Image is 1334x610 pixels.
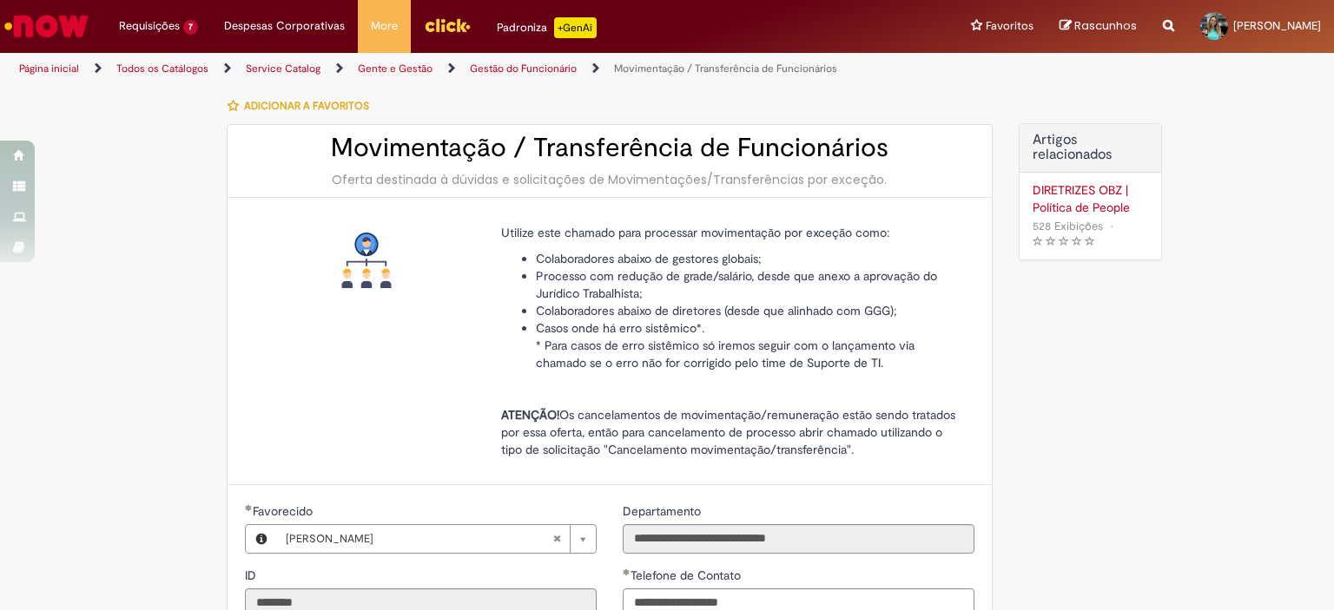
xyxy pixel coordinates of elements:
[554,17,597,38] p: +GenAi
[1033,133,1148,163] h3: Artigos relacionados
[116,62,208,75] a: Todos os Catálogos
[1033,181,1148,216] a: DIRETRIZES OBZ | Política de People
[245,567,260,584] label: Somente leitura - ID
[1106,214,1117,238] span: •
[246,525,277,553] button: Favorecido, Visualizar este registro Julia Correa Ferreira de Souza
[183,20,198,35] span: 7
[623,502,704,520] label: Somente leitura - Departamento
[2,9,91,43] img: ServiceNow
[339,233,394,288] img: Movimentação / Transferência de Funcionários
[286,525,552,553] span: [PERSON_NAME]
[1033,219,1103,233] span: 528 Exibições
[244,99,369,113] span: Adicionar a Favoritos
[536,320,704,336] span: Casos onde há erro sistêmico*.
[536,303,897,318] span: Colaboradores abaixo de diretores (desde que alinhado com GGG);
[1233,18,1321,33] span: [PERSON_NAME]
[501,407,559,423] strong: ATENÇÃO!
[631,567,744,583] span: Telefone de Contato
[13,53,876,85] ul: Trilhas de página
[623,568,631,575] span: Obrigatório Preenchido
[614,62,837,75] a: Movimentação / Transferência de Funcionários
[227,88,379,124] button: Adicionar a Favoritos
[544,525,570,553] abbr: Limpar campo Favorecido
[245,567,260,583] span: Somente leitura - ID
[19,62,79,75] a: Página inicial
[253,503,316,519] span: Necessários - Favorecido
[1074,17,1137,34] span: Rascunhos
[245,171,974,188] div: Oferta destinada à dúvidas e solicitações de Movimentações/Transferências por exceção.
[501,407,955,457] span: Os cancelamentos de movimentação/remuneração estão sendo tratados por essa oferta, então para can...
[371,17,398,35] span: More
[1060,18,1137,35] a: Rascunhos
[986,17,1034,35] span: Favoritos
[119,17,180,35] span: Requisições
[536,338,915,371] span: * Para casos de erro sistêmico só iremos seguir com o lançamento via chamado se o erro não for co...
[501,225,889,240] span: Utilize este chamado para processar movimentação por exceção como:
[623,503,704,519] span: Somente leitura - Departamento
[623,524,974,554] input: Departamento
[245,134,974,162] h2: Movimentação / Transferência de Funcionários
[497,17,597,38] div: Padroniza
[224,17,345,35] span: Despesas Corporativas
[246,62,320,75] a: Service Catalog
[245,504,253,511] span: Obrigatório Preenchido
[358,62,433,75] a: Gente e Gestão
[470,62,577,75] a: Gestão do Funcionário
[536,268,937,301] span: Processo com redução de grade/salário, desde que anexo a aprovação do Jurídico Trabalhista;
[424,12,471,38] img: click_logo_yellow_360x200.png
[277,525,596,553] a: [PERSON_NAME]Limpar campo Favorecido
[536,251,762,266] span: Colaboradores abaixo de gestores globais;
